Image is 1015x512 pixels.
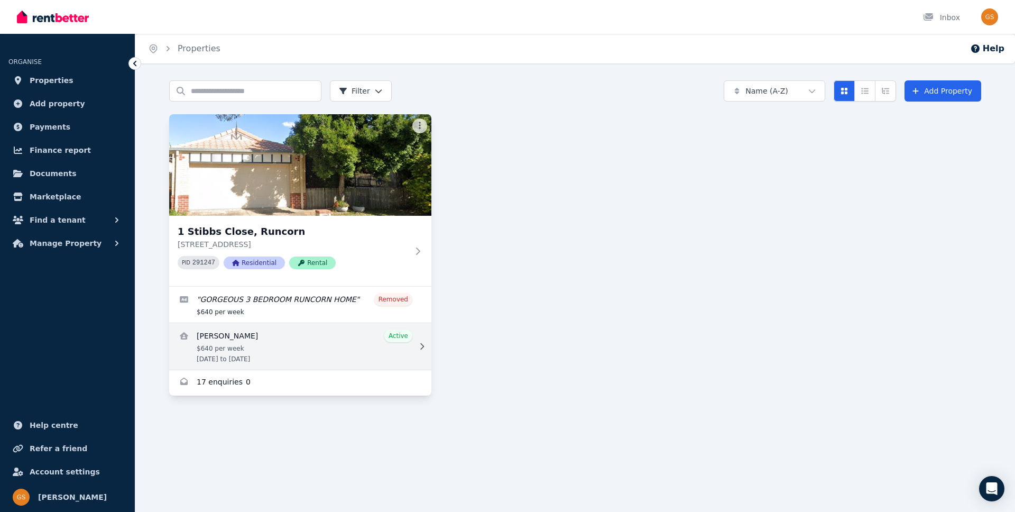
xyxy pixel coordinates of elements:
a: Help centre [8,415,126,436]
a: Payments [8,116,126,138]
span: Residential [224,257,285,269]
a: Account settings [8,461,126,482]
span: Finance report [30,144,91,157]
button: Compact list view [854,80,875,102]
span: ORGANISE [8,58,42,66]
p: [STREET_ADDRESS] [178,239,408,250]
a: Documents [8,163,126,184]
a: Add Property [905,80,981,102]
h3: 1 Stibbs Close, Runcorn [178,224,408,239]
span: Properties [30,74,73,87]
a: Properties [8,70,126,91]
span: Add property [30,97,85,110]
div: View options [834,80,896,102]
a: Marketplace [8,186,126,207]
img: Geoff Schuhmacher [981,8,998,25]
a: Edit listing: GORGEOUS 3 BEDROOM RUNCORN HOME [169,287,431,323]
a: Properties [178,43,220,53]
a: Finance report [8,140,126,161]
span: Marketplace [30,190,81,203]
span: Filter [339,86,370,96]
span: Payments [30,121,70,133]
span: Help centre [30,419,78,432]
a: View details for Paige Wallace [169,323,431,370]
div: Inbox [923,12,960,23]
span: Name (A-Z) [745,86,788,96]
a: 1 Stibbs Close, Runcorn1 Stibbs Close, Runcorn[STREET_ADDRESS]PID 291247ResidentialRental [169,114,431,286]
img: 1 Stibbs Close, Runcorn [169,114,431,216]
span: Find a tenant [30,214,86,226]
button: Expanded list view [875,80,896,102]
button: Card view [834,80,855,102]
button: More options [412,118,427,133]
span: Documents [30,167,77,180]
div: Open Intercom Messenger [979,476,1004,501]
code: 291247 [192,259,215,267]
a: Enquiries for 1 Stibbs Close, Runcorn [169,370,431,396]
span: [PERSON_NAME] [38,491,107,504]
small: PID [182,260,190,266]
nav: Breadcrumb [135,34,233,63]
span: Rental [289,257,336,269]
img: Geoff Schuhmacher [13,489,30,506]
span: Manage Property [30,237,101,250]
button: Filter [330,80,392,102]
button: Help [970,42,1004,55]
button: Name (A-Z) [724,80,825,102]
button: Find a tenant [8,209,126,231]
span: Account settings [30,465,100,478]
a: Add property [8,93,126,114]
button: Manage Property [8,233,126,254]
span: Refer a friend [30,442,87,455]
a: Refer a friend [8,438,126,459]
img: RentBetter [17,9,89,25]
